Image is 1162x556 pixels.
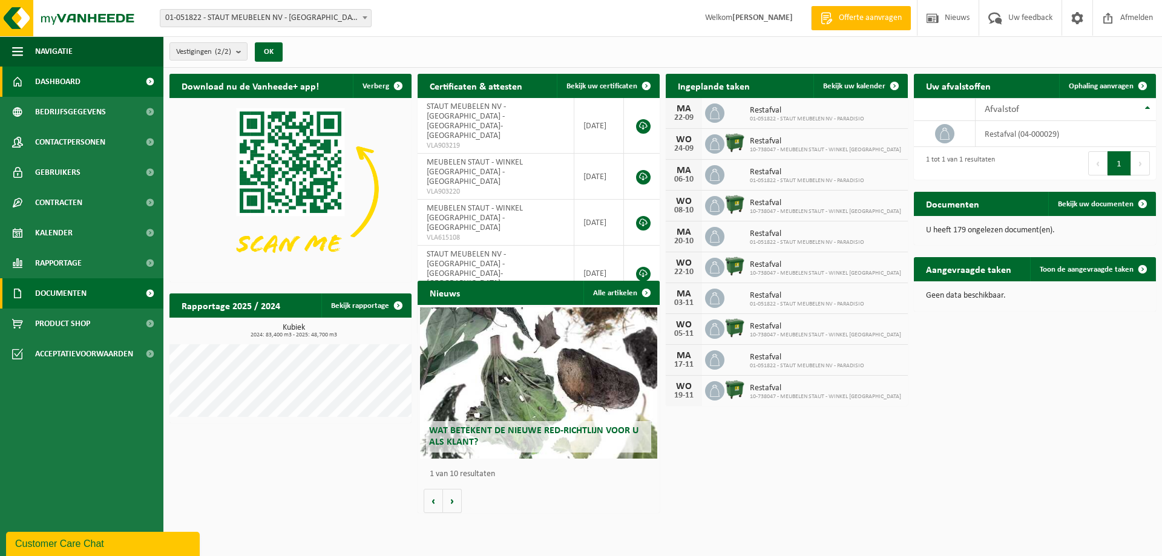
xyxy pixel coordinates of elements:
[672,268,696,276] div: 22-10
[176,332,412,338] span: 2024: 83,400 m3 - 2025: 48,700 m3
[750,393,901,401] span: 10-738047 - MEUBELEN STAUT - WINKEL [GEOGRAPHIC_DATA]
[985,105,1019,114] span: Afvalstof
[35,339,133,369] span: Acceptatievoorwaarden
[321,293,410,318] a: Bekijk rapportage
[672,135,696,145] div: WO
[750,291,864,301] span: Restafval
[750,168,864,177] span: Restafval
[427,187,565,197] span: VLA903220
[750,177,864,185] span: 01-051822 - STAUT MEUBELEN NV - PARADISIO
[583,281,658,305] a: Alle artikelen
[169,74,331,97] h2: Download nu de Vanheede+ app!
[672,320,696,330] div: WO
[35,67,80,97] span: Dashboard
[750,239,864,246] span: 01-051822 - STAUT MEUBELEN NV - PARADISIO
[672,258,696,268] div: WO
[750,353,864,362] span: Restafval
[1040,266,1134,273] span: Toon de aangevraagde taken
[574,98,624,154] td: [DATE]
[255,42,283,62] button: OK
[750,270,901,277] span: 10-738047 - MEUBELEN STAUT - WINKEL [GEOGRAPHIC_DATA]
[672,166,696,175] div: MA
[353,74,410,98] button: Verberg
[1030,257,1155,281] a: Toon de aangevraagde taken
[750,384,901,393] span: Restafval
[427,141,565,151] span: VLA903219
[672,114,696,122] div: 22-09
[672,104,696,114] div: MA
[1059,74,1155,98] a: Ophaling aanvragen
[427,204,523,232] span: MEUBELEN STAUT - WINKEL [GEOGRAPHIC_DATA] - [GEOGRAPHIC_DATA]
[914,74,1003,97] h2: Uw afvalstoffen
[914,257,1023,281] h2: Aangevraagde taken
[35,248,82,278] span: Rapportage
[672,197,696,206] div: WO
[750,208,901,215] span: 10-738047 - MEUBELEN STAUT - WINKEL [GEOGRAPHIC_DATA]
[672,289,696,299] div: MA
[35,278,87,309] span: Documenten
[672,361,696,369] div: 17-11
[750,146,901,154] span: 10-738047 - MEUBELEN STAUT - WINKEL [GEOGRAPHIC_DATA]
[427,233,565,243] span: VLA615108
[750,198,901,208] span: Restafval
[1108,151,1131,175] button: 1
[424,489,443,513] button: Vorige
[1058,200,1134,208] span: Bekijk uw documenten
[750,301,864,308] span: 01-051822 - STAUT MEUBELEN NV - PARADISIO
[750,137,901,146] span: Restafval
[363,82,389,90] span: Verberg
[427,102,506,140] span: STAUT MEUBELEN NV - [GEOGRAPHIC_DATA] - [GEOGRAPHIC_DATA]-[GEOGRAPHIC_DATA]
[429,426,638,447] span: Wat betekent de nieuwe RED-richtlijn voor u als klant?
[418,74,534,97] h2: Certificaten & attesten
[672,382,696,391] div: WO
[666,74,762,97] h2: Ingeplande taken
[724,256,745,276] img: WB-1100-HPE-GN-01
[35,97,106,127] span: Bedrijfsgegevens
[914,192,991,215] h2: Documenten
[672,330,696,338] div: 05-11
[160,10,371,27] span: 01-051822 - STAUT MEUBELEN NV - PARADISIO - NIEUWKERKEN-WAAS
[176,43,231,61] span: Vestigingen
[672,391,696,400] div: 19-11
[169,42,248,61] button: Vestigingen(2/2)
[672,227,696,237] div: MA
[920,150,995,177] div: 1 tot 1 van 1 resultaten
[574,246,624,301] td: [DATE]
[750,229,864,239] span: Restafval
[750,260,901,270] span: Restafval
[35,218,73,248] span: Kalender
[176,324,412,338] h3: Kubiek
[724,132,745,153] img: WB-1100-HPE-GN-01
[215,48,231,56] count: (2/2)
[724,379,745,400] img: WB-1100-HPE-GN-01
[1048,192,1155,216] a: Bekijk uw documenten
[672,237,696,246] div: 20-10
[430,470,654,479] p: 1 van 10 resultaten
[672,145,696,153] div: 24-09
[813,74,907,98] a: Bekijk uw kalender
[35,157,80,188] span: Gebruikers
[1131,151,1150,175] button: Next
[724,194,745,215] img: WB-1100-HPE-GN-01
[926,226,1144,235] p: U heeft 179 ongelezen document(en).
[557,74,658,98] a: Bekijk uw certificaten
[574,154,624,200] td: [DATE]
[35,36,73,67] span: Navigatie
[750,362,864,370] span: 01-051822 - STAUT MEUBELEN NV - PARADISIO
[750,106,864,116] span: Restafval
[732,13,793,22] strong: [PERSON_NAME]
[823,82,885,90] span: Bekijk uw kalender
[1088,151,1108,175] button: Previous
[443,489,462,513] button: Volgende
[836,12,905,24] span: Offerte aanvragen
[6,529,202,556] iframe: chat widget
[169,293,292,317] h2: Rapportage 2025 / 2024
[976,121,1156,147] td: restafval (04-000029)
[566,82,637,90] span: Bekijk uw certificaten
[35,127,105,157] span: Contactpersonen
[160,9,372,27] span: 01-051822 - STAUT MEUBELEN NV - PARADISIO - NIEUWKERKEN-WAAS
[724,318,745,338] img: WB-1100-HPE-GN-01
[35,188,82,218] span: Contracten
[1069,82,1134,90] span: Ophaling aanvragen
